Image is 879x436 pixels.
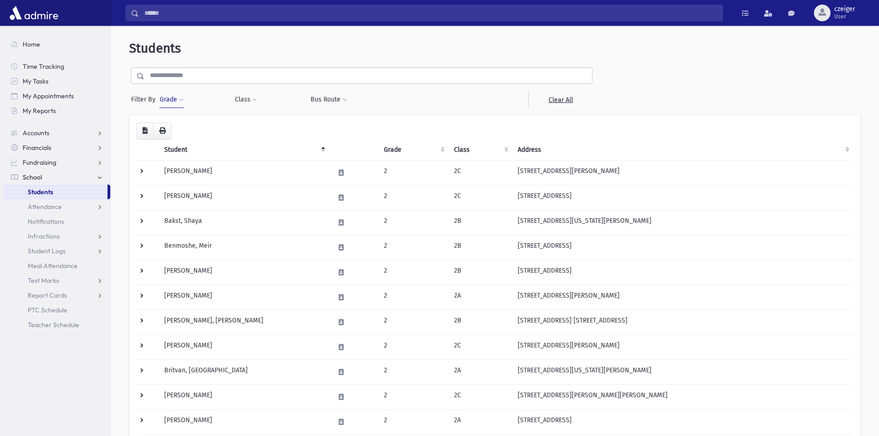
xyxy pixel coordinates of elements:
a: Time Tracking [4,59,110,74]
td: 2B [448,310,513,334]
td: [STREET_ADDRESS][US_STATE][PERSON_NAME] [512,210,853,235]
span: My Appointments [23,92,74,100]
td: 2 [378,359,448,384]
span: Teacher Schedule [28,321,79,329]
a: My Reports [4,103,110,118]
span: User [834,13,855,20]
td: [STREET_ADDRESS] [512,409,853,434]
span: Filter By [131,95,159,104]
a: Teacher Schedule [4,317,110,332]
span: PTC Schedule [28,306,67,314]
td: [PERSON_NAME] [159,409,329,434]
td: Britvan, [GEOGRAPHIC_DATA] [159,359,329,384]
td: 2 [378,260,448,285]
a: Student Logs [4,244,110,258]
a: Accounts [4,125,110,140]
td: Bakst, Shaya [159,210,329,235]
a: PTC Schedule [4,303,110,317]
td: [STREET_ADDRESS] [512,235,853,260]
td: 2 [378,334,448,359]
td: 2A [448,285,513,310]
button: Grade [159,91,184,108]
button: Bus Route [310,91,347,108]
td: 2 [378,384,448,409]
th: Class: activate to sort column ascending [448,139,513,161]
td: [STREET_ADDRESS][PERSON_NAME] [512,160,853,185]
td: 2C [448,384,513,409]
td: 2 [378,235,448,260]
button: Print [153,123,172,139]
td: 2C [448,160,513,185]
td: 2B [448,260,513,285]
button: Class [234,91,257,108]
span: Time Tracking [23,62,64,71]
a: Financials [4,140,110,155]
td: [PERSON_NAME] [159,285,329,310]
td: [PERSON_NAME] [159,160,329,185]
a: School [4,170,110,185]
span: Students [28,188,53,196]
td: [PERSON_NAME] [159,384,329,409]
a: Notifications [4,214,110,229]
td: 2A [448,359,513,384]
a: My Tasks [4,74,110,89]
span: Report Cards [28,291,67,299]
td: 2 [378,310,448,334]
td: [PERSON_NAME], [PERSON_NAME] [159,310,329,334]
span: Notifications [28,217,64,226]
a: Fundraising [4,155,110,170]
span: czeiger [834,6,855,13]
span: Meal Attendance [28,262,78,270]
span: Infractions [28,232,60,240]
span: School [23,173,42,181]
td: Benmoshe, Meir [159,235,329,260]
button: CSV [137,123,154,139]
a: Students [4,185,108,199]
a: Test Marks [4,273,110,288]
td: [STREET_ADDRESS][US_STATE][PERSON_NAME] [512,359,853,384]
span: My Reports [23,107,56,115]
span: Home [23,40,40,48]
td: 2 [378,285,448,310]
a: Clear All [528,91,592,108]
td: [STREET_ADDRESS] [512,260,853,285]
th: Address: activate to sort column ascending [512,139,853,161]
a: Infractions [4,229,110,244]
a: Home [4,37,110,52]
td: [STREET_ADDRESS][PERSON_NAME] [512,285,853,310]
a: Report Cards [4,288,110,303]
span: Financials [23,143,51,152]
a: My Appointments [4,89,110,103]
input: Search [139,5,723,21]
th: Grade: activate to sort column ascending [378,139,448,161]
td: 2 [378,210,448,235]
span: Student Logs [28,247,66,255]
span: Attendance [28,203,62,211]
span: My Tasks [23,77,48,85]
td: 2 [378,160,448,185]
td: [PERSON_NAME] [159,260,329,285]
span: Accounts [23,129,49,137]
th: Student: activate to sort column descending [159,139,329,161]
span: Test Marks [28,276,59,285]
a: Attendance [4,199,110,214]
td: 2A [448,409,513,434]
td: 2C [448,334,513,359]
td: [STREET_ADDRESS][PERSON_NAME][PERSON_NAME] [512,384,853,409]
td: 2 [378,185,448,210]
td: [STREET_ADDRESS] [STREET_ADDRESS] [512,310,853,334]
td: 2B [448,210,513,235]
span: Students [129,41,181,56]
td: [PERSON_NAME] [159,185,329,210]
span: Fundraising [23,158,56,167]
td: [PERSON_NAME] [159,334,329,359]
td: 2 [378,409,448,434]
td: 2B [448,235,513,260]
img: AdmirePro [7,4,60,22]
td: [STREET_ADDRESS] [512,185,853,210]
td: [STREET_ADDRESS][PERSON_NAME] [512,334,853,359]
td: 2C [448,185,513,210]
a: Meal Attendance [4,258,110,273]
